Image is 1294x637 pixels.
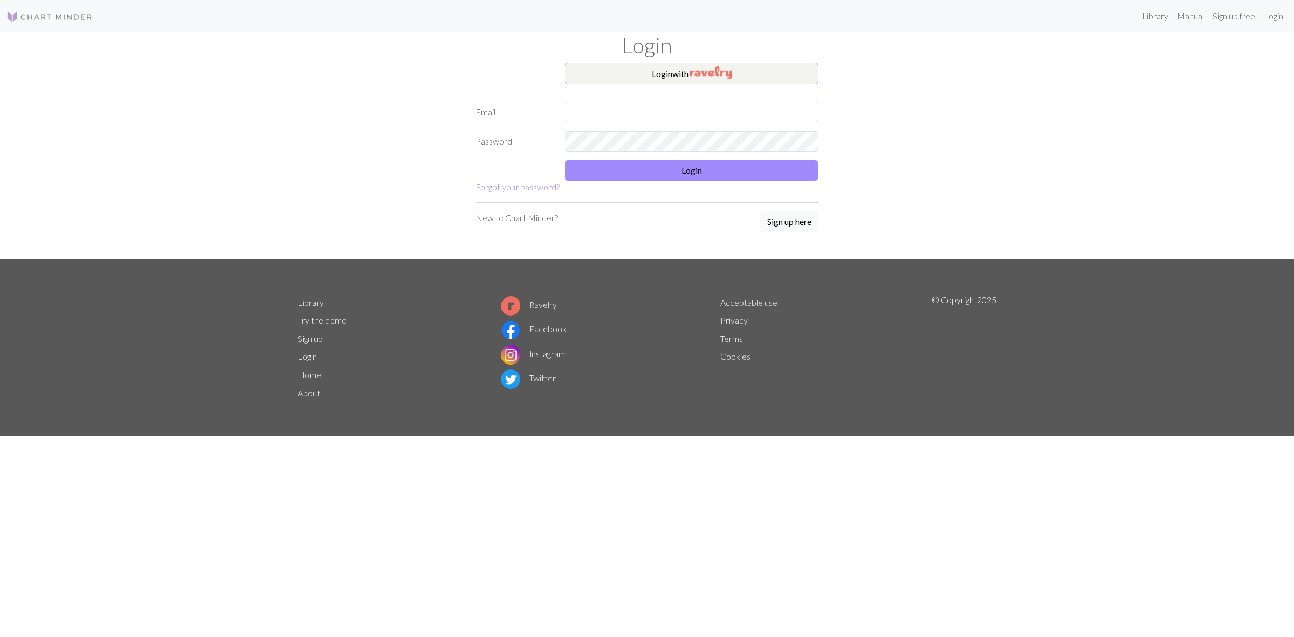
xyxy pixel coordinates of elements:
a: Login [1259,5,1288,27]
button: Sign up here [760,211,818,232]
a: Sign up here [760,211,818,233]
a: Facebook [501,324,567,334]
a: Home [298,369,321,380]
a: About [298,388,320,398]
a: Twitter [501,373,556,383]
a: Library [1138,5,1173,27]
a: Ravelry [501,299,557,310]
a: Terms [720,333,743,344]
img: Instagram logo [501,345,520,365]
img: Ravelry [690,66,732,79]
a: Acceptable use [720,297,777,307]
a: Sign up [298,333,323,344]
a: Instagram [501,348,566,359]
button: Loginwith [565,63,818,84]
a: Login [298,351,317,361]
h1: Login [291,32,1003,58]
img: Twitter logo [501,369,520,389]
button: Login [565,160,818,181]
a: Library [298,297,324,307]
a: Privacy [720,315,748,325]
a: Manual [1173,5,1208,27]
a: Try the demo [298,315,347,325]
img: Ravelry logo [501,296,520,316]
p: New to Chart Minder? [476,211,558,224]
img: Logo [6,10,93,23]
a: Forgot your password? [476,182,560,192]
p: © Copyright 2025 [932,293,996,402]
label: Password [469,131,558,152]
img: Facebook logo [501,320,520,340]
label: Email [469,102,558,122]
a: Sign up free [1208,5,1259,27]
a: Cookies [720,351,751,361]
